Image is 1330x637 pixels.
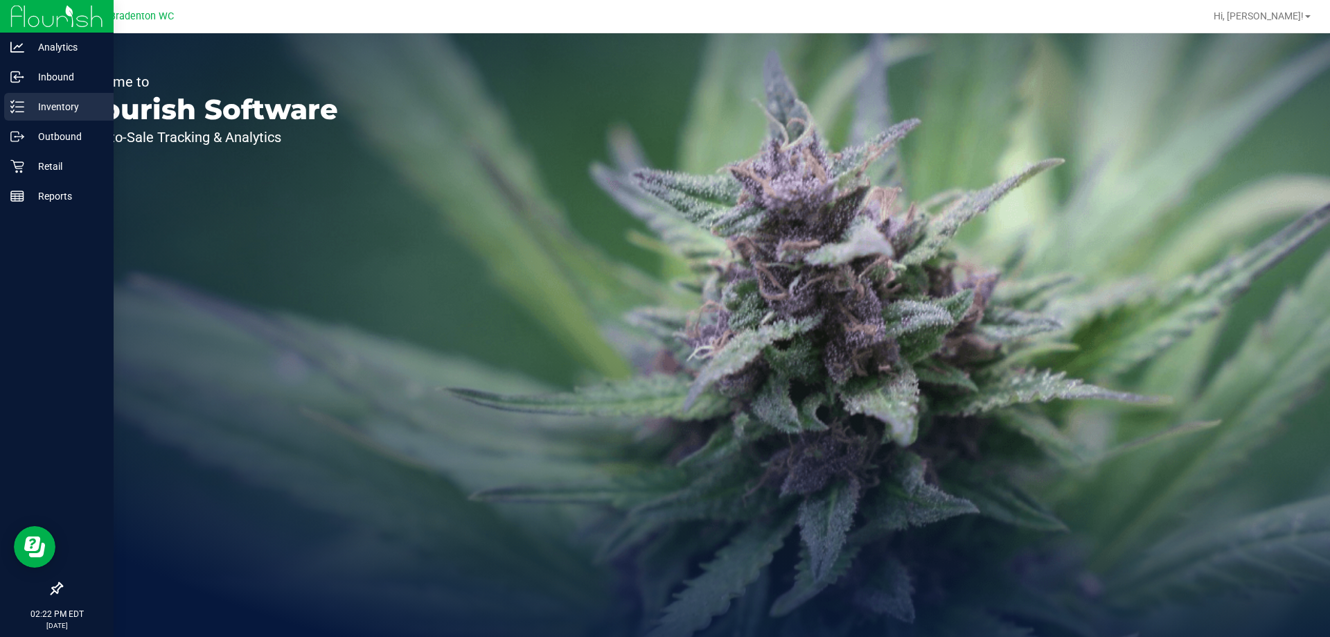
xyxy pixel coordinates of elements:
[75,96,338,123] p: Flourish Software
[24,188,107,204] p: Reports
[6,620,107,631] p: [DATE]
[10,159,24,173] inline-svg: Retail
[24,98,107,115] p: Inventory
[24,69,107,85] p: Inbound
[14,526,55,568] iframe: Resource center
[109,10,174,22] span: Bradenton WC
[10,40,24,54] inline-svg: Analytics
[24,39,107,55] p: Analytics
[10,70,24,84] inline-svg: Inbound
[6,608,107,620] p: 02:22 PM EDT
[10,100,24,114] inline-svg: Inventory
[1214,10,1304,21] span: Hi, [PERSON_NAME]!
[10,130,24,143] inline-svg: Outbound
[10,189,24,203] inline-svg: Reports
[75,130,338,144] p: Seed-to-Sale Tracking & Analytics
[24,158,107,175] p: Retail
[24,128,107,145] p: Outbound
[75,75,338,89] p: Welcome to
